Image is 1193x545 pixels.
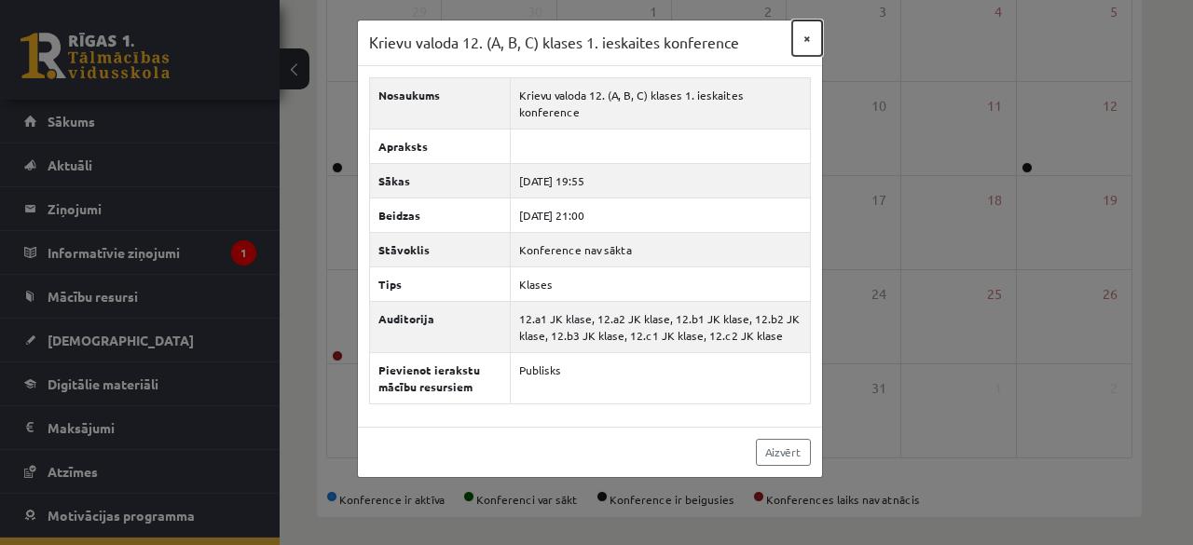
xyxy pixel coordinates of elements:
th: Pievienot ierakstu mācību resursiem [369,352,511,403]
a: Aizvērt [756,439,811,466]
td: [DATE] 19:55 [511,163,810,198]
td: 12.a1 JK klase, 12.a2 JK klase, 12.b1 JK klase, 12.b2 JK klase, 12.b3 JK klase, 12.c1 JK klase, 1... [511,301,810,352]
td: [DATE] 21:00 [511,198,810,232]
td: Konference nav sākta [511,232,810,266]
td: Klases [511,266,810,301]
h3: Krievu valoda 12. (A, B, C) klases 1. ieskaites konference [369,32,739,54]
th: Apraksts [369,129,511,163]
th: Tips [369,266,511,301]
td: Publisks [511,352,810,403]
td: Krievu valoda 12. (A, B, C) klases 1. ieskaites konference [511,77,810,129]
th: Sākas [369,163,511,198]
th: Beidzas [369,198,511,232]
th: Auditorija [369,301,511,352]
th: Nosaukums [369,77,511,129]
th: Stāvoklis [369,232,511,266]
button: × [792,20,822,56]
